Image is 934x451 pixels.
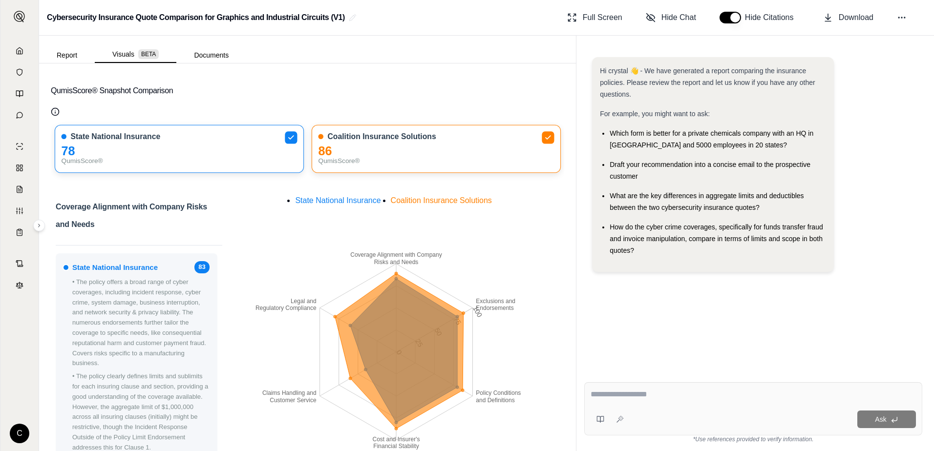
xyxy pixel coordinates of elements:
[600,67,815,98] span: Hi crystal 👋 - We have generated a report comparing the insurance policies. Please review the rep...
[291,298,317,305] tspan: Legal and
[584,435,922,443] div: *Use references provided to verify information.
[373,443,419,450] tspan: Financial Stability
[6,158,33,178] a: Policy Comparisons
[6,180,33,199] a: Claim Coverage
[476,397,514,404] tspan: and Definitions
[610,192,804,211] span: What are the key differences in aggregate limits and deductibles between the two cybersecurity in...
[33,220,45,231] button: Expand sidebar
[62,146,297,156] div: 78
[6,275,33,295] a: Legal Search Engine
[255,305,317,311] tspan: Regulatory Compliance
[318,146,554,156] div: 86
[839,12,873,23] span: Download
[372,436,420,443] tspan: Cost and Insurer's
[95,46,176,63] button: Visuals
[176,47,246,63] button: Documents
[610,223,823,254] span: How do the cyber crime coverages, specifically for funds transfer fraud and invoice manipulation,...
[6,62,33,82] a: Documents Vault
[600,110,710,118] span: For example, you might want to ask:
[10,424,29,443] div: C
[51,107,60,116] button: Qumis Score Info
[56,198,222,239] h2: Coverage Alignment with Company Risks and Needs
[857,410,916,428] button: Ask
[262,390,317,397] tspan: Claims Handling and
[318,156,554,166] div: QumisScore®
[194,261,209,273] span: 83
[391,196,492,205] span: Coalition Insurance Solutions
[51,75,564,106] button: QumisScore® Snapshot Comparison
[72,277,210,369] p: • The policy offers a broad range of cyber coverages, including incident response, cyber crime, s...
[745,12,800,23] span: Hide Citations
[563,8,626,27] button: Full Screen
[6,201,33,221] a: Custom Report
[270,397,317,404] tspan: Customer Service
[6,105,33,125] a: Chat
[6,41,33,61] a: Home
[610,129,813,149] span: Which form is better for a private chemicals company with an HQ in [GEOGRAPHIC_DATA] and 5000 emp...
[6,137,33,156] a: Single Policy
[642,8,700,27] button: Hide Chat
[819,8,877,27] button: Download
[661,12,696,23] span: Hide Chat
[47,9,345,26] h2: Cybersecurity Insurance Quote Comparison for Graphics and Industrial Circuits (V1)
[14,11,25,22] img: Expand sidebar
[39,47,95,63] button: Report
[62,156,297,166] div: QumisScore®
[70,132,160,142] span: State National Insurance
[350,252,442,259] tspan: Coverage Alignment with Company
[476,390,521,397] tspan: Policy Conditions
[6,84,33,103] a: Prompt Library
[10,7,29,26] button: Expand sidebar
[583,12,622,23] span: Full Screen
[295,196,381,205] span: State National Insurance
[875,415,886,423] span: Ask
[327,132,436,142] span: Coalition Insurance Solutions
[72,262,158,273] span: State National Insurance
[476,305,513,311] tspan: Endorsements
[610,161,810,180] span: Draft your recommendation into a concise email to the prospective customer
[374,259,418,266] tspan: Risks and Needs
[476,298,515,305] tspan: Exclusions and
[6,223,33,242] a: Coverage Table
[471,305,484,318] tspan: 100
[6,254,33,273] a: Contract Analysis
[138,49,159,59] span: BETA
